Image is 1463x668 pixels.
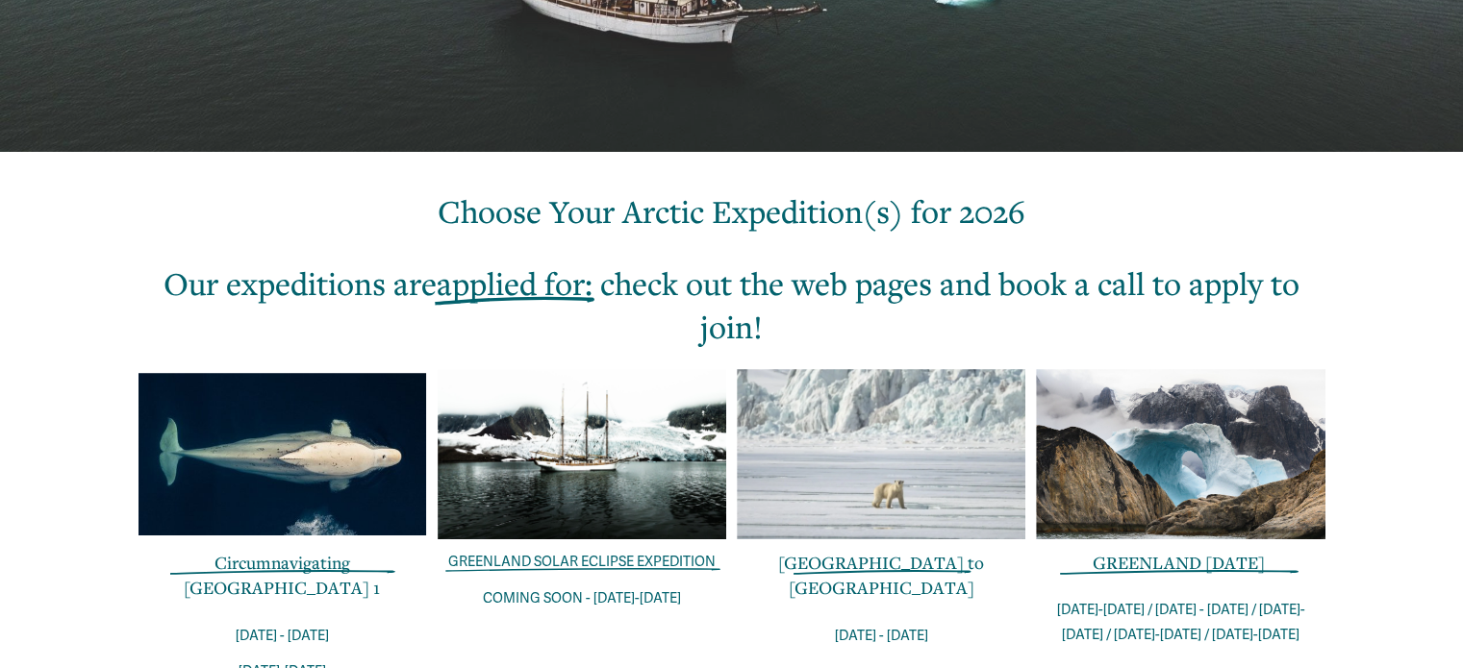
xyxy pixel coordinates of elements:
a: GREENLAND [DATE] [1093,551,1265,574]
p: [DATE]-[DATE] / [DATE] - [DATE] / [DATE]-[DATE] / [DATE]-[DATE] / [DATE]-[DATE] [1036,598,1324,648]
span: applied for [437,262,585,304]
a: GREENLAND SOLAR ECLIPSE EXPEDITION [448,554,716,570]
p: [DATE] - [DATE] [737,624,1025,649]
a: [GEOGRAPHIC_DATA] to [GEOGRAPHIC_DATA] [778,551,984,599]
h2: Our expeditions are : check out the web pages and book a call to apply to join! [138,261,1325,348]
h2: Choose Your Arctic Expedition(s) for 2026 [138,189,1325,233]
p: COMING SOON - [DATE]-[DATE] [438,586,726,611]
a: Circumnavigating [GEOGRAPHIC_DATA] 1 [184,551,380,599]
p: [DATE] - [DATE] [138,624,426,649]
